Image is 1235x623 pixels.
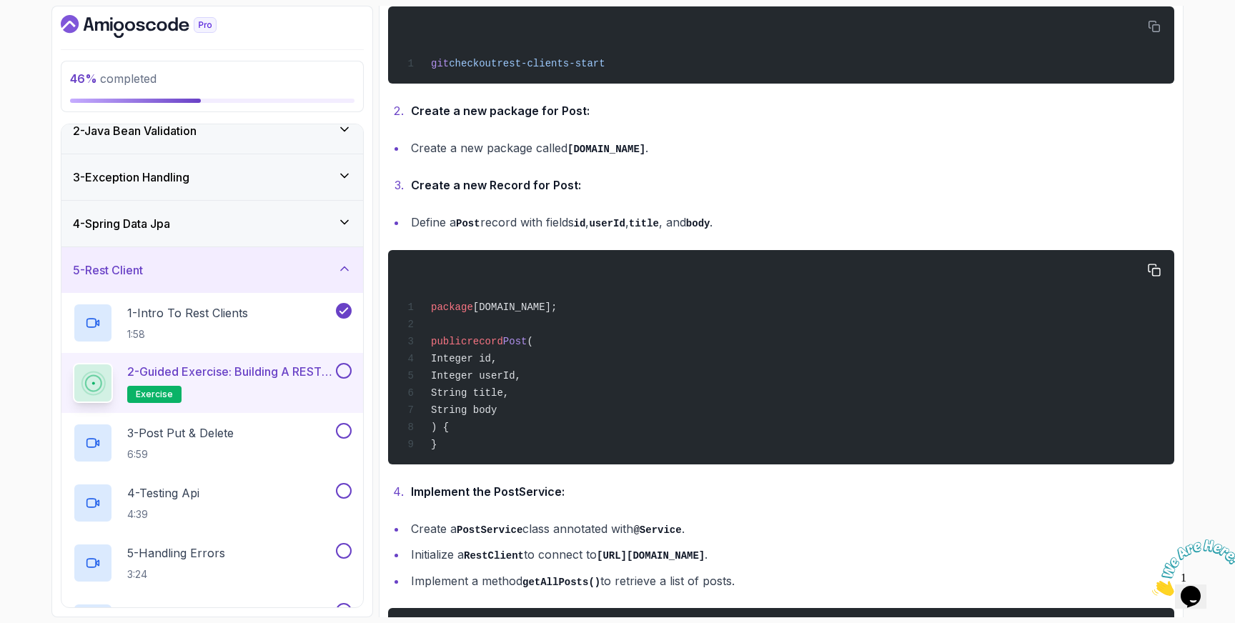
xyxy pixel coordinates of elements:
span: String title, [431,387,509,399]
span: exercise [136,389,173,400]
p: 1 - Intro To Rest Clients [127,304,248,322]
li: Initialize a to connect to . [407,544,1174,565]
span: Integer id, [431,353,497,364]
li: Define a record with fields , , , and . [407,212,1174,233]
code: RestClient [464,550,524,562]
span: } [431,439,437,450]
p: 3:24 [127,567,225,582]
span: 46 % [70,71,97,86]
span: git [431,58,449,69]
span: rest-clients-start [497,58,605,69]
code: title [629,218,659,229]
span: completed [70,71,157,86]
code: @Service [633,524,681,536]
p: 2 - Guided Exercise: Building a REST Client [127,363,333,380]
code: id [574,218,586,229]
button: 5-Rest Client [61,247,363,293]
code: userId [589,218,625,229]
button: 4-Testing Api4:39 [73,483,352,523]
img: Chat attention grabber [6,6,94,62]
code: getAllPosts() [522,577,600,588]
span: ) { [431,422,449,433]
span: Integer userId, [431,370,521,382]
button: 4-Spring Data Jpa [61,201,363,246]
p: 4 - Testing Api [127,484,199,502]
p: 6:59 [127,447,234,462]
code: Post [456,218,480,229]
code: PostService [457,524,522,536]
a: Dashboard [61,15,249,38]
span: [DOMAIN_NAME]; [473,301,557,313]
h3: 4 - Spring Data Jpa [73,215,170,232]
span: String body [431,404,497,416]
strong: Create a new package for Post: [411,104,590,118]
span: ( [527,336,532,347]
code: [URL][DOMAIN_NAME] [597,550,705,562]
p: 1:58 [127,327,248,342]
strong: Create a new Record for Post: [411,178,581,192]
li: Create a new package called . [407,138,1174,159]
span: record [467,336,502,347]
iframe: chat widget [1146,534,1235,602]
button: 1-Intro To Rest Clients1:58 [73,303,352,343]
h3: 5 - Rest Client [73,261,143,279]
button: 2-Java Bean Validation [61,108,363,154]
span: Post [503,336,527,347]
span: package [431,301,473,313]
button: 5-Handling Errors3:24 [73,543,352,583]
span: checkout [449,58,497,69]
button: 2-Guided Exercise: Building a REST Clientexercise [73,363,352,403]
h3: 3 - Exception Handling [73,169,189,186]
li: Implement a method to retrieve a list of posts. [407,571,1174,592]
span: public [431,336,467,347]
p: 3 - Post Put & Delete [127,424,234,442]
p: 5 - Handling Errors [127,544,225,562]
h3: 2 - Java Bean Validation [73,122,197,139]
li: Create a class annotated with . [407,519,1174,539]
code: body [686,218,710,229]
p: 4:39 [127,507,199,522]
button: 3-Post Put & Delete6:59 [73,423,352,463]
p: 6 - Http Interface Rest Client [127,604,277,622]
strong: Implement the PostService: [411,484,565,499]
span: 1 [6,6,11,18]
button: 3-Exception Handling [61,154,363,200]
code: [DOMAIN_NAME] [567,144,645,155]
